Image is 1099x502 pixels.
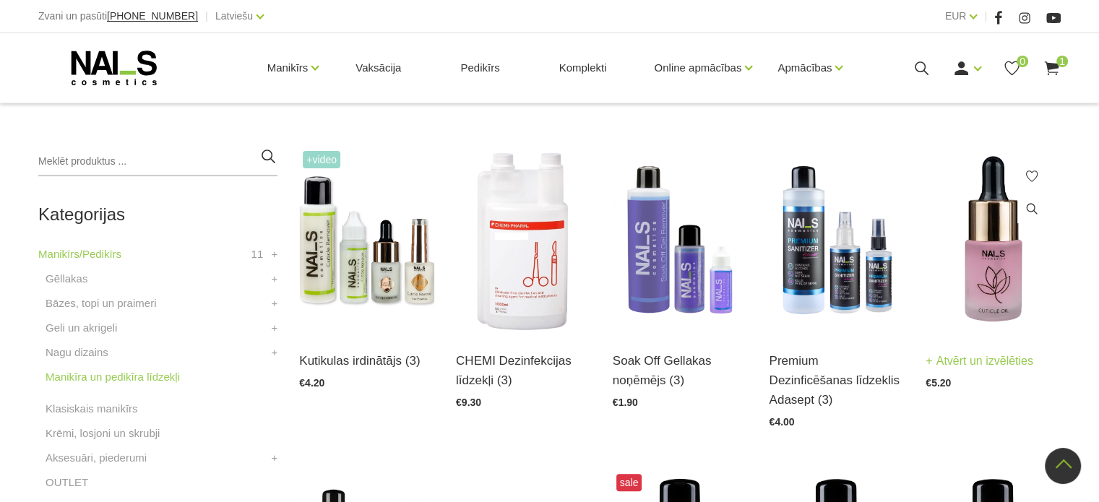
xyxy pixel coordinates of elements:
[926,147,1061,333] img: Mitrinoša, mīkstinoša un aromātiska kutikulas eļļa. Bagāta ar nepieciešamo omega-3, 6 un 9, kā ar...
[299,147,434,333] img: Līdzeklis kutikulas mīkstināšanai un irdināšanai vien pāris sekunžu laikā. Ideāli piemērots kutik...
[215,7,253,25] a: Latviešu
[46,400,138,417] a: Klasiskais manikīrs
[46,449,147,467] a: Aksesuāri, piederumi
[945,7,967,25] a: EUR
[1003,59,1021,77] a: 0
[548,33,619,103] a: Komplekti
[46,295,156,312] a: Bāzes, topi un praimeri
[1017,56,1028,67] span: 0
[613,351,748,390] a: Soak Off Gellakas noņēmējs (3)
[299,377,324,389] span: €4.20
[205,7,208,25] span: |
[613,397,638,408] span: €1.90
[251,246,264,263] span: 11
[46,368,180,386] a: Manikīra un pedikīra līdzekļi
[107,10,198,22] span: [PHONE_NUMBER]
[303,151,340,168] span: +Video
[107,11,198,22] a: [PHONE_NUMBER]
[272,449,278,467] a: +
[46,270,87,287] a: Gēllakas
[613,147,748,333] img: Profesionāls šķīdums gellakas un citu “soak off” produktu ātrai noņemšanai.Nesausina rokas.Tilpum...
[38,7,198,25] div: Zvani un pasūti
[769,351,904,410] a: Premium Dezinficēšanas līdzeklis Adasept (3)
[984,7,987,25] span: |
[1056,56,1068,67] span: 1
[926,377,951,389] span: €5.20
[769,416,794,428] span: €4.00
[654,39,741,97] a: Online apmācības
[769,147,904,333] img: Pielietošanas sfēra profesionālai lietošanai: Medicīnisks līdzeklis paredzēts roku un virsmu dezi...
[777,39,832,97] a: Apmācības
[926,351,1033,371] a: Atvērt un izvēlēties
[267,39,309,97] a: Manikīrs
[38,205,277,224] h2: Kategorijas
[38,246,121,263] a: Manikīrs/Pedikīrs
[272,344,278,361] a: +
[1043,59,1061,77] a: 1
[272,319,278,337] a: +
[299,351,434,371] a: Kutikulas irdinātājs (3)
[272,295,278,312] a: +
[616,474,642,491] span: sale
[46,319,117,337] a: Geli un akrigeli
[344,33,413,103] a: Vaksācija
[46,474,88,491] a: OUTLET
[456,397,481,408] span: €9.30
[456,147,591,333] img: STERISEPT INSTRU 1L (SPORICĪDS)Sporicīds instrumentu dezinfekcijas un mazgāšanas līdzeklis invent...
[456,351,591,390] a: CHEMI Dezinfekcijas līdzekļi (3)
[46,425,160,442] a: Krēmi, losjoni un skrubji
[272,270,278,287] a: +
[38,147,277,176] input: Meklēt produktus ...
[272,246,278,263] a: +
[46,344,108,361] a: Nagu dizains
[449,33,511,103] a: Pedikīrs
